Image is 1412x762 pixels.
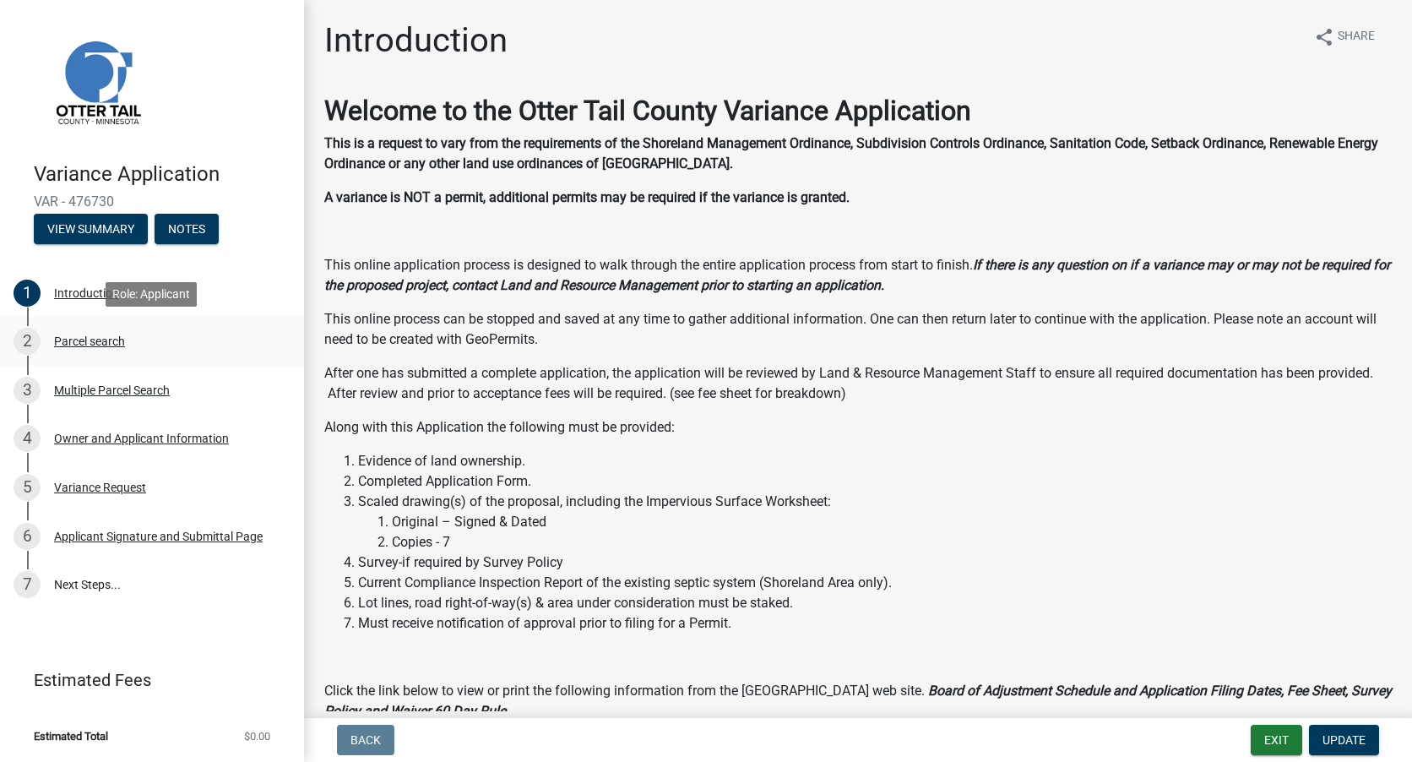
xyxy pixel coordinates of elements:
wm-modal-confirm: Summary [34,223,148,237]
p: This online application process is designed to walk through the entire application process from s... [324,255,1392,296]
span: Back [350,733,381,747]
div: Applicant Signature and Submittal Page [54,531,263,542]
li: Survey-if required by Survey Policy [358,552,1392,573]
p: Click the link below to view or print the following information from the [GEOGRAPHIC_DATA] web site. [324,681,1392,721]
span: VAR - 476730 [34,193,270,210]
span: Update [1322,733,1366,747]
li: Current Compliance Inspection Report of the existing septic system (Shoreland Area only). [358,573,1392,593]
div: 4 [14,425,41,452]
div: 7 [14,571,41,598]
button: Notes [155,214,219,244]
wm-modal-confirm: Notes [155,223,219,237]
strong: Welcome to the Otter Tail County Variance Application [324,95,971,127]
i: share [1314,27,1334,47]
div: Owner and Applicant Information [54,433,229,444]
p: Along with this Application the following must be provided: [324,417,1392,438]
button: shareShare [1301,20,1388,53]
strong: This is a request to vary from the requirements of the Shoreland Management Ordinance, Subdivisio... [324,135,1378,171]
button: View Summary [34,214,148,244]
a: Estimated Fees [14,663,277,697]
li: Copies - 7 [392,532,1392,552]
button: Update [1309,725,1379,755]
span: $0.00 [244,731,270,742]
li: Lot lines, road right-of-way(s) & area under consideration must be staked. [358,593,1392,613]
li: Original – Signed & Dated [392,512,1392,532]
div: Multiple Parcel Search [54,384,170,396]
div: 2 [14,328,41,355]
div: Variance Request [54,482,146,493]
div: Introduction [54,287,119,299]
img: Otter Tail County, Minnesota [34,18,160,144]
div: 5 [14,474,41,501]
button: Exit [1251,725,1302,755]
h1: Introduction [324,20,508,61]
div: 6 [14,523,41,550]
p: This online process can be stopped and saved at any time to gather additional information. One ca... [324,309,1392,350]
p: After one has submitted a complete application, the application will be reviewed by Land & Resour... [324,363,1392,404]
div: 1 [14,280,41,307]
span: Estimated Total [34,731,108,742]
li: Completed Application Form. [358,471,1392,492]
button: Back [337,725,394,755]
h4: Variance Application [34,162,291,187]
div: 3 [14,377,41,404]
li: Evidence of land ownership. [358,451,1392,471]
strong: A variance is NOT a permit, additional permits may be required if the variance is granted. [324,189,850,205]
div: Parcel search [54,335,125,347]
li: Must receive notification of approval prior to filing for a Permit. [358,613,1392,634]
div: Role: Applicant [106,282,197,307]
span: Share [1338,27,1375,47]
li: Scaled drawing(s) of the proposal, including the Impervious Surface Worksheet: [358,492,1392,552]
